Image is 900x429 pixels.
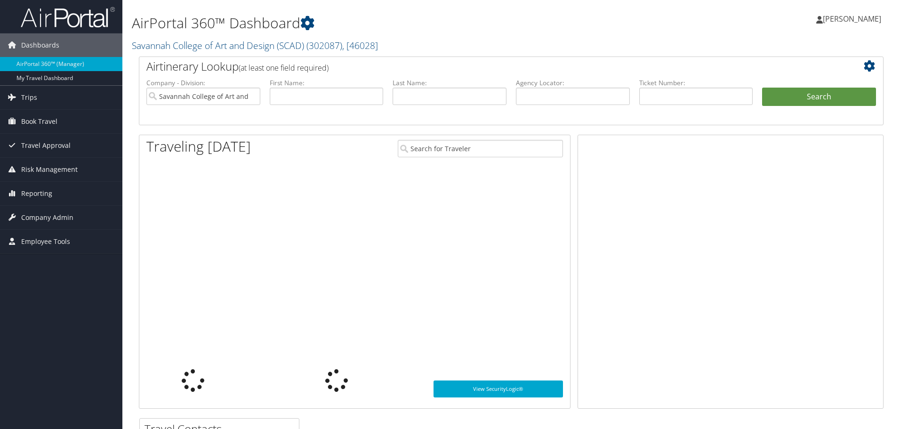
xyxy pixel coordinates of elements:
h1: Traveling [DATE] [146,137,251,156]
label: Company - Division: [146,78,260,88]
img: airportal-logo.png [21,6,115,28]
span: [PERSON_NAME] [823,14,881,24]
span: Reporting [21,182,52,205]
a: View SecurityLogic® [434,380,563,397]
span: Travel Approval [21,134,71,157]
span: Risk Management [21,158,78,181]
button: Search [762,88,876,106]
span: Employee Tools [21,230,70,253]
label: Agency Locator: [516,78,630,88]
input: Search for Traveler [398,140,563,157]
span: Book Travel [21,110,57,133]
label: Last Name: [393,78,506,88]
span: , [ 46028 ] [342,39,378,52]
label: First Name: [270,78,384,88]
span: ( 302087 ) [306,39,342,52]
a: [PERSON_NAME] [816,5,891,33]
h1: AirPortal 360™ Dashboard [132,13,638,33]
span: Trips [21,86,37,109]
h2: Airtinerary Lookup [146,58,814,74]
span: Dashboards [21,33,59,57]
span: Company Admin [21,206,73,229]
span: (at least one field required) [239,63,329,73]
label: Ticket Number: [639,78,753,88]
a: Savannah College of Art and Design (SCAD) [132,39,378,52]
